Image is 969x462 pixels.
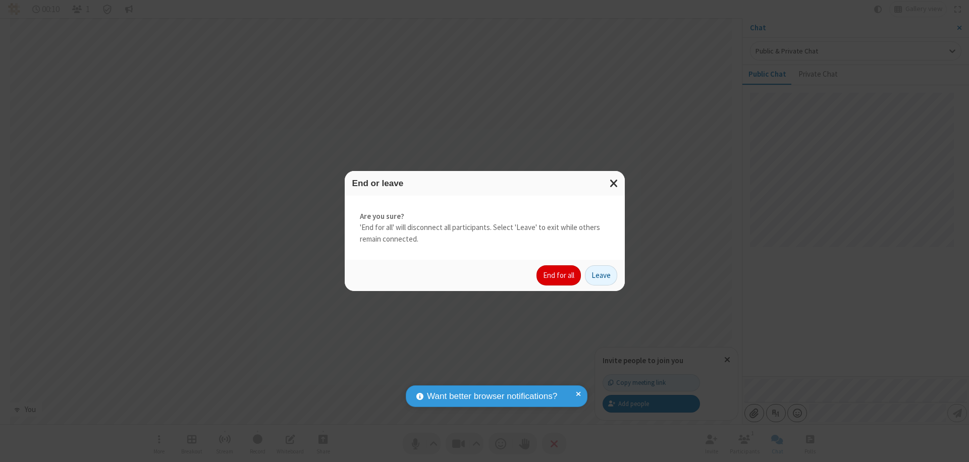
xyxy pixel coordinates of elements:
button: End for all [536,265,581,285]
div: 'End for all' will disconnect all participants. Select 'Leave' to exit while others remain connec... [345,196,625,260]
h3: End or leave [352,179,617,188]
button: Close modal [604,171,625,196]
strong: Are you sure? [360,211,610,222]
span: Want better browser notifications? [427,390,557,403]
button: Leave [585,265,617,285]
